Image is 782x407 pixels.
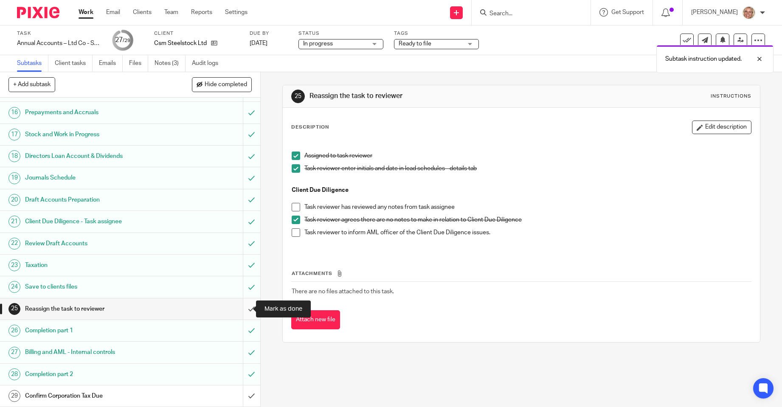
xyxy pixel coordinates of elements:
[304,228,751,237] p: Task reviewer to inform AML officer of the Client Due Diligence issues.
[292,271,332,276] span: Attachments
[250,30,288,37] label: Due by
[25,303,165,315] h1: Reassign the task to reviewer
[17,39,102,48] div: Annual Accounts – Ltd Co - Software
[17,7,59,18] img: Pixie
[309,92,540,101] h1: Reassign the task to reviewer
[304,203,751,211] p: Task reviewer has reviewed any notes from task assignee
[292,187,349,193] strong: Client Due Diligence
[8,150,20,162] div: 18
[692,121,751,134] button: Edit description
[25,259,165,272] h1: Taxation
[742,6,756,20] img: SJ.jpg
[192,77,252,92] button: Hide completed
[8,238,20,250] div: 22
[8,347,20,359] div: 27
[291,124,329,131] p: Description
[298,30,383,37] label: Status
[8,259,20,271] div: 23
[17,55,48,72] a: Subtasks
[25,194,165,206] h1: Draft Accounts Preparation
[8,281,20,293] div: 24
[304,164,751,173] p: Task reviewer enter initials and date in lead schedules - details tab
[106,8,120,17] a: Email
[133,8,152,17] a: Clients
[25,346,165,359] h1: Billing and AML - Internal controls
[129,55,148,72] a: Files
[115,35,130,45] div: 27
[154,30,239,37] label: Client
[191,8,212,17] a: Reports
[25,106,165,119] h1: Prepayments and Accruals
[225,8,248,17] a: Settings
[8,129,20,140] div: 17
[25,324,165,337] h1: Completion part 1
[25,150,165,163] h1: Directors Loan Account & Dividends
[205,81,247,88] span: Hide completed
[8,368,20,380] div: 28
[25,215,165,228] h1: Client Due Diligence - Task assignee
[155,55,186,72] a: Notes (3)
[123,38,130,43] small: /29
[164,8,178,17] a: Team
[192,55,225,72] a: Audit logs
[25,237,165,250] h1: Review Draft Accounts
[25,390,165,402] h1: Confirm Corporation Tax Due
[154,39,207,48] p: Csm Steelstock Ltd
[25,368,165,381] h1: Completion part 2
[250,40,267,46] span: [DATE]
[25,171,165,184] h1: Journals Schedule
[8,303,20,315] div: 25
[303,41,333,47] span: In progress
[55,55,93,72] a: Client tasks
[292,289,394,295] span: There are no files attached to this task.
[17,30,102,37] label: Task
[8,216,20,227] div: 21
[8,107,20,119] div: 16
[8,77,55,92] button: + Add subtask
[665,55,742,63] p: Subtask instruction updated.
[304,152,751,160] p: Assigned to task reviewer
[25,128,165,141] h1: Stock and Work in Progress
[8,325,20,337] div: 26
[291,90,305,103] div: 25
[79,8,93,17] a: Work
[711,93,751,100] div: Instructions
[8,390,20,402] div: 29
[304,216,751,224] p: Task reviewer agrees there are no notes to make in relation to Client Due Diligence
[99,55,123,72] a: Emails
[25,281,165,293] h1: Save to clients files
[8,194,20,206] div: 20
[8,172,20,184] div: 19
[291,310,340,329] button: Attach new file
